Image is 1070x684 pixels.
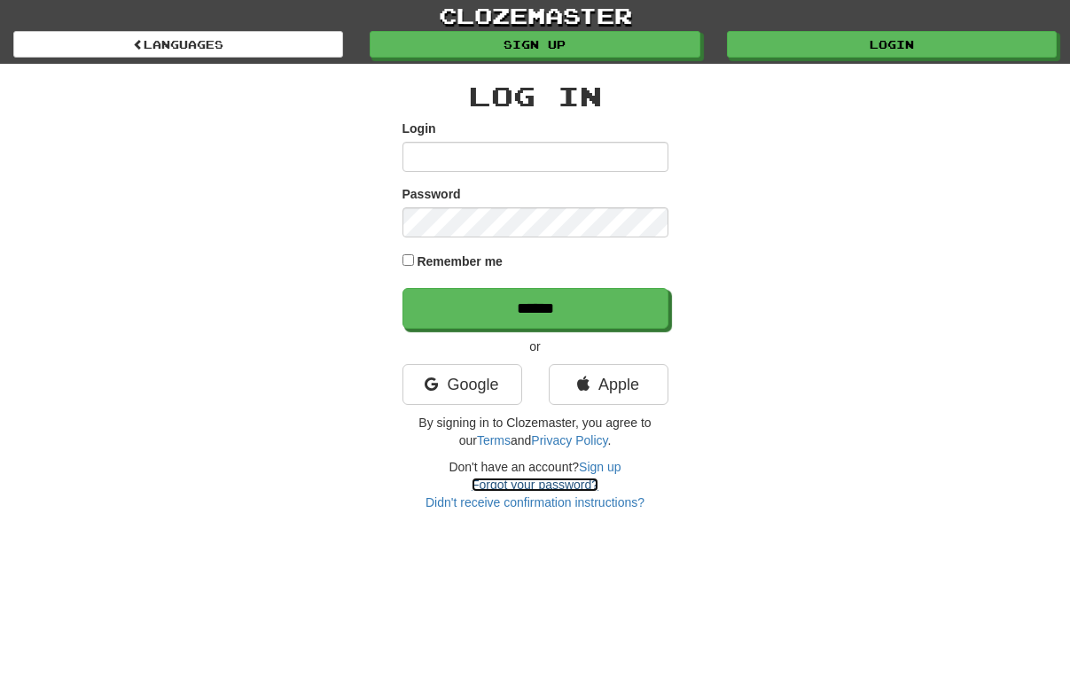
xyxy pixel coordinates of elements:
[402,458,668,511] div: Don't have an account?
[477,433,511,447] a: Terms
[417,253,503,270] label: Remember me
[370,31,699,58] a: Sign up
[727,31,1057,58] a: Login
[472,478,598,492] a: Forgot your password?
[549,364,668,405] a: Apple
[402,364,522,405] a: Google
[402,120,436,137] label: Login
[579,460,621,474] a: Sign up
[13,31,343,58] a: Languages
[402,82,668,111] h2: Log In
[402,338,668,355] p: or
[531,433,607,447] a: Privacy Policy
[402,185,461,203] label: Password
[402,414,668,449] p: By signing in to Clozemaster, you agree to our and .
[426,495,644,509] a: Didn't receive confirmation instructions?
